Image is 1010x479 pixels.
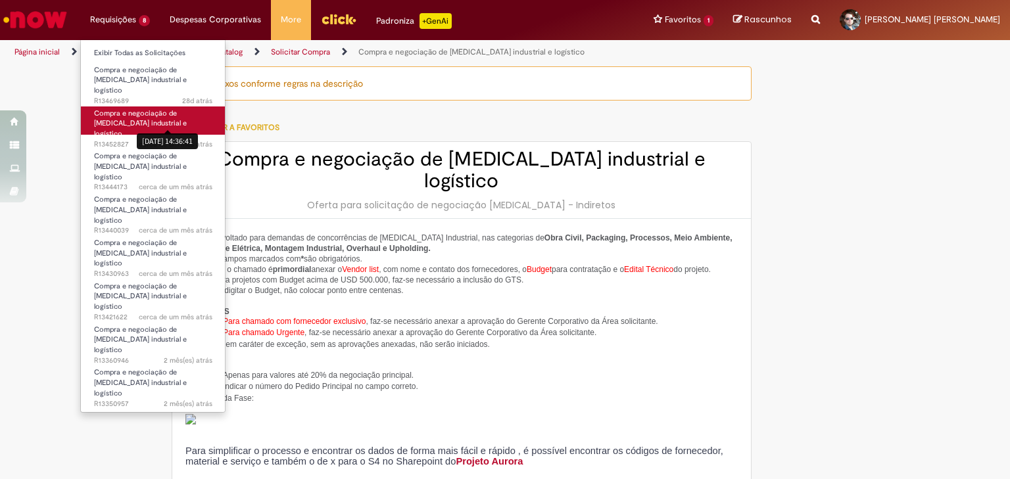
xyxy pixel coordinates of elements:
[14,47,60,57] a: Página inicial
[164,399,212,409] time: 04/08/2025 13:49:56
[212,327,738,338] li: Para chamado Urgente
[271,47,330,57] a: Solicitar Compra
[185,122,279,133] span: Adicionar a Favoritos
[81,365,226,394] a: Aberto R13350957 : Compra e negociação de Capex industrial e logístico
[94,269,212,279] span: R13430963
[865,14,1000,25] span: [PERSON_NAME] [PERSON_NAME]
[304,328,596,337] span: , faz-se necessário anexar a aprovação do Gerente Corporativo da Área solicitante.
[81,149,226,177] a: Aberto R13444173 : Compra e negociação de Capex industrial e logístico
[182,96,212,106] time: 01/09/2025 16:54:36
[182,96,212,106] span: 28d atrás
[185,265,711,295] span: do projeto. OBS 1: Para projetos com Budget acima de USD 500.000, faz-se necessário a inclusão do...
[81,279,226,308] a: Aberto R13421622 : Compra e negociação de Capex industrial e logístico
[139,182,212,192] span: cerca de um mês atrás
[94,281,187,311] span: Compra e negociação de [MEDICAL_DATA] industrial e logístico
[281,13,301,26] span: More
[10,40,663,64] ul: Trilhas de página
[81,193,226,221] a: Aberto R13440039 : Compra e negociação de Capex industrial e logístico
[527,265,552,274] span: Budget
[94,65,187,95] span: Compra e negociação de [MEDICAL_DATA] industrial e logístico
[744,13,792,26] span: Rascunhos
[376,13,452,29] div: Padroniza
[420,13,452,29] p: +GenAi
[185,198,738,212] div: Oferta para solicitação de negociação [MEDICAL_DATA] - Indiretos
[212,381,738,392] li: Indicar o número do Pedido Principal no campo correto.
[139,269,212,279] span: cerca de um mês atrás
[94,325,187,355] span: Compra e negociação de [MEDICAL_DATA] industrial e logístico
[185,265,342,274] span: Para iniciar o chamado é anexar o
[81,236,226,264] a: Aberto R13430963 : Compra e negociação de Capex industrial e logístico
[139,312,212,322] span: cerca de um mês atrás
[94,182,212,193] span: R13444173
[185,233,733,253] span: Chamado voltado para demandas de concorrências de [MEDICAL_DATA] Industrial, nas categorias de
[379,265,527,274] span: , com nome e contato dos fornecedores, o
[139,15,150,26] span: 8
[164,355,212,365] span: 2 mês(es) atrás
[624,265,673,274] span: Edital Técnico
[185,340,490,349] span: Chamados em caráter de exceção, sem as aprovações anexadas, não serão iniciados.
[170,13,261,26] span: Despesas Corporativas
[172,114,287,141] button: Adicionar a Favoritos
[212,370,738,381] li: Apenas para valores até 20% da negociação principal.
[80,39,226,413] ul: Requisições
[273,265,312,274] strong: primordial
[172,66,752,101] div: Incluir anexos conforme regras na descrição
[665,13,701,26] span: Favoritos
[94,194,187,225] span: Compra e negociação de [MEDICAL_DATA] industrial e logístico
[94,399,212,409] span: R13350957
[164,399,212,409] span: 2 mês(es) atrás
[94,139,212,150] span: R13452827
[94,151,187,181] span: Compra e negociação de [MEDICAL_DATA] industrial e logístico
[94,355,212,366] span: R13360946
[185,307,229,316] span: EXCEÇÕES
[212,316,738,327] li: Para chamado com fornecedor exclusivo
[94,108,187,139] span: Compra e negociação de [MEDICAL_DATA] industrial e logístico
[94,96,212,106] span: R13469689
[456,456,523,467] a: Projeto Aurora
[81,323,226,351] a: Aberto R13360946 : Compra e negociação de Capex industrial e logístico
[94,367,187,398] span: Compra e negociação de [MEDICAL_DATA] industrial e logístico
[358,47,585,57] a: Compra e negociação de [MEDICAL_DATA] industrial e logístico
[342,265,379,274] span: Vendor list
[81,106,226,135] a: Aberto R13452827 : Compra e negociação de Capex industrial e logístico
[704,15,713,26] span: 1
[185,445,738,467] p: Para simplificar o processo e encontrar os dados de forma mais fácil e rápido , é possível encont...
[139,225,212,235] span: cerca de um mês atrás
[366,317,658,326] span: , faz-se necessário anexar a aprovação do Gerente Corporativo da Área solicitante.
[185,414,196,424] img: sys_attachment.do
[94,312,212,323] span: R13421622
[185,254,362,263] span: Todos os campos marcados com são obrigatórios.
[185,148,738,192] h2: Compra e negociação de [MEDICAL_DATA] industrial e logístico
[81,46,226,60] a: Exibir Todas as Solicitações
[1,7,69,33] img: ServiceNow
[321,9,356,29] img: click_logo_yellow_360x200.png
[733,14,792,26] a: Rascunhos
[94,225,212,236] span: R13440039
[137,133,198,148] div: [DATE] 14:36:41
[81,63,226,91] a: Aberto R13469689 : Compra e negociação de Capex industrial e logístico
[94,238,187,268] span: Compra e negociação de [MEDICAL_DATA] industrial e logístico
[90,13,136,26] span: Requisições
[552,265,624,274] span: para contratação e o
